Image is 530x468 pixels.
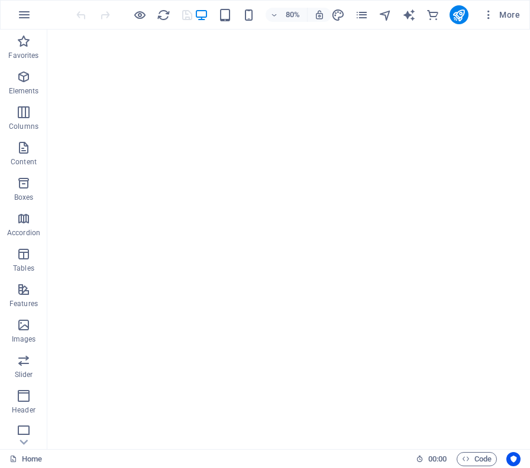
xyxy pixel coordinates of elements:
p: Favorites [8,51,38,60]
span: Code [462,452,492,466]
i: On resize automatically adjust zoom level to fit chosen device. [314,9,325,20]
button: Code [457,452,497,466]
button: pages [355,8,369,22]
button: navigator [379,8,393,22]
button: publish [450,5,468,24]
button: text_generator [402,8,416,22]
button: Usercentrics [506,452,521,466]
p: Images [12,334,36,344]
i: Commerce [426,8,439,22]
h6: Session time [416,452,447,466]
span: More [483,9,520,21]
span: : [437,454,438,463]
span: 00 00 [428,452,447,466]
a: Click to cancel selection. Double-click to open Pages [9,452,42,466]
i: Reload page [157,8,170,22]
i: Publish [452,8,466,22]
p: Slider [15,370,33,379]
h6: 80% [283,8,302,22]
p: Elements [9,86,39,96]
button: reload [157,8,171,22]
button: design [331,8,345,22]
p: Tables [13,264,34,273]
p: Header [12,405,35,415]
p: Features [9,299,38,308]
p: Content [11,157,37,167]
button: commerce [426,8,440,22]
button: 80% [266,8,308,22]
p: Columns [9,122,38,131]
p: Boxes [14,193,34,202]
i: AI Writer [402,8,416,22]
button: Click here to leave preview mode and continue editing [133,8,147,22]
button: More [478,5,525,24]
p: Accordion [7,228,40,238]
